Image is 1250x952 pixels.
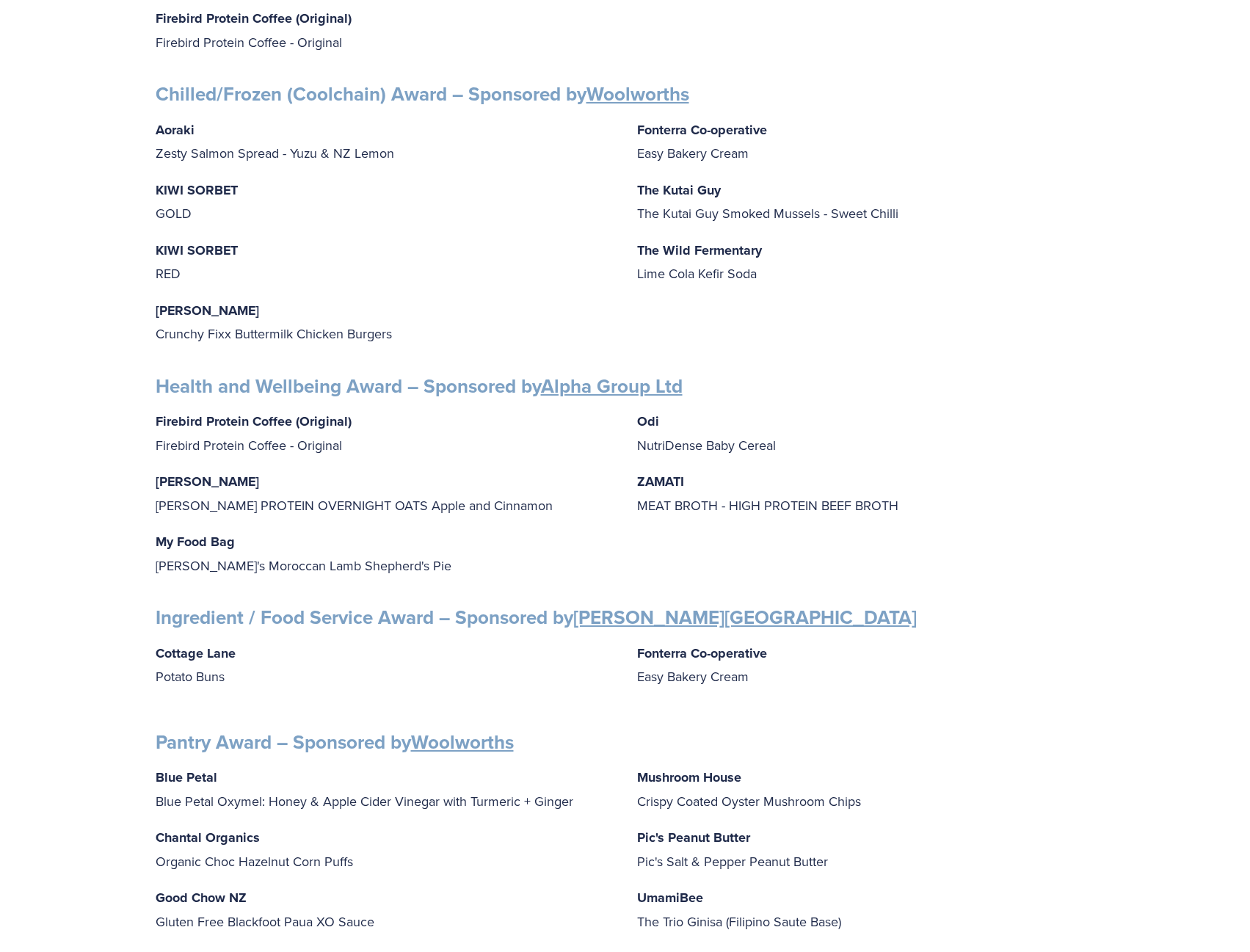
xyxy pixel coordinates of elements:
[637,120,767,139] strong: Fonterra Co-operative
[156,412,352,431] strong: Firebird Protein Coffee (Original)
[637,181,721,200] strong: The Kutai Guy
[156,766,614,813] p: Blue Petal Oxymel: Honey & Apple Cider Vinegar with Turmeric + Ginger
[156,7,614,54] p: Firebird Protein Coffee - Original
[156,470,614,517] p: [PERSON_NAME] PROTEIN OVERNIGHT OATS Apple and Cinnamon
[156,80,689,108] strong: Chilled/Frozen (Coolchain) Award – Sponsored by
[637,410,1095,457] p: NutriDense Baby Cereal
[156,826,614,873] p: Organic Choc Hazelnut Corn Puffs
[156,118,614,165] p: Zesty Salmon Spread - Yuzu & NZ Lemon
[637,239,1095,286] p: Lime Cola Kefir Soda
[156,530,614,577] p: [PERSON_NAME]'s Moroccan Lamb Shepherd's Pie
[156,239,614,286] p: RED
[637,644,767,663] strong: Fonterra Co-operative
[156,888,247,907] strong: Good Chow NZ
[637,472,684,491] strong: ZAMATI
[637,766,1095,813] p: Crispy Coated Oyster Mushroom Chips
[156,181,238,200] strong: KIWI SORBET
[156,472,259,491] strong: [PERSON_NAME]
[156,603,917,631] strong: Ingredient / Food Service Award – Sponsored by
[156,9,352,28] strong: Firebird Protein Coffee (Original)
[156,644,236,663] strong: Cottage Lane
[156,828,260,847] strong: Chantal Organics
[637,828,750,847] strong: Pic's Peanut Butter
[637,886,1095,933] p: The Trio Ginisa (Filipino Saute Base)
[156,768,217,787] strong: Blue Petal
[541,372,683,400] a: Alpha Group Ltd
[586,80,689,108] a: Woolworths
[411,728,514,756] a: Woolworths
[156,178,614,225] p: GOLD
[637,241,762,260] strong: The Wild Fermentary
[156,886,614,933] p: Gluten Free Blackfoot Paua XO Sauce
[156,299,614,346] p: Crunchy Fixx Buttermilk Chicken Burgers
[156,410,614,457] p: Firebird Protein Coffee - Original
[156,241,238,260] strong: KIWI SORBET
[156,120,195,139] strong: Aoraki
[637,642,1095,688] p: Easy Bakery Cream
[156,642,614,688] p: Potato Buns
[637,412,659,431] strong: Odi
[156,372,683,400] strong: Health and Wellbeing Award – Sponsored by
[156,728,514,756] strong: Pantry Award – Sponsored by
[156,301,259,320] strong: [PERSON_NAME]
[637,888,703,907] strong: UmamiBee
[573,603,917,631] a: [PERSON_NAME][GEOGRAPHIC_DATA]
[637,768,741,787] strong: Mushroom House
[637,470,1095,517] p: MEAT BROTH - HIGH PROTEIN BEEF BROTH
[637,118,1095,165] p: Easy Bakery Cream
[637,826,1095,873] p: Pic's Salt & Pepper Peanut Butter
[156,532,235,551] strong: My Food Bag
[637,178,1095,225] p: The Kutai Guy Smoked Mussels - Sweet Chilli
